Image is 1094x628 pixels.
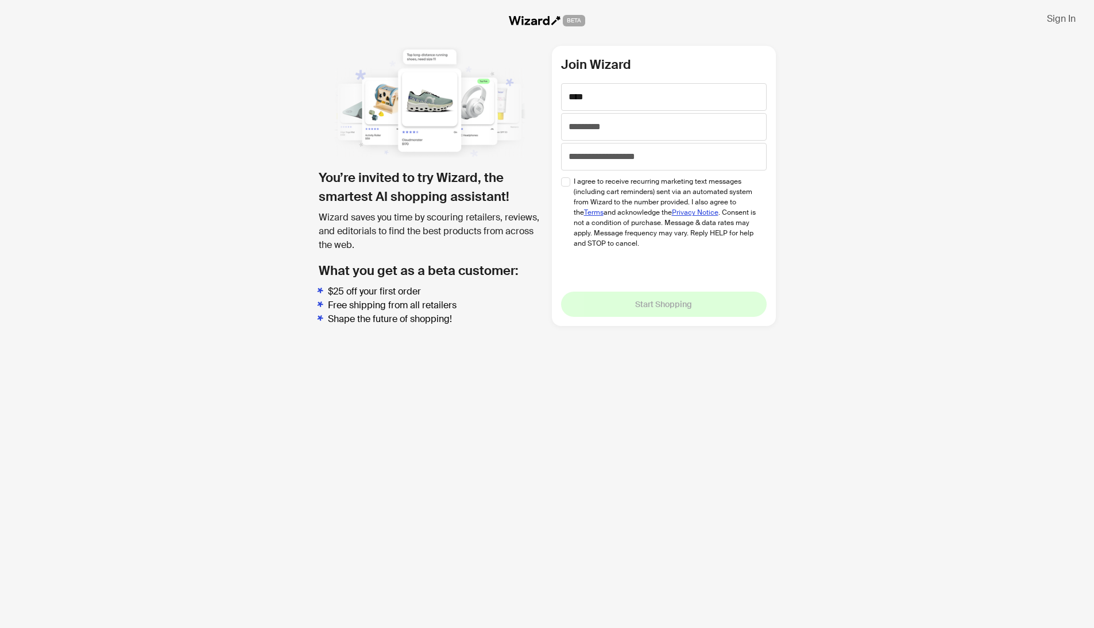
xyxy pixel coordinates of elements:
h1: You’re invited to try Wizard, the smartest AI shopping assistant! [319,168,543,206]
span: Sign In [1047,13,1076,25]
li: Shape the future of shopping! [328,312,543,326]
li: Free shipping from all retailers [328,299,543,312]
span: I agree to receive recurring marketing text messages (including cart reminders) sent via an autom... [574,176,758,249]
h2: Join Wizard [561,55,767,74]
a: Terms [584,208,604,217]
button: Sign In [1038,9,1085,28]
span: BETA [563,15,585,26]
a: Privacy Notice [672,208,718,217]
li: $25 off your first order [328,285,543,299]
h2: What you get as a beta customer: [319,261,543,280]
div: Wizard saves you time by scouring retailers, reviews, and editorials to find the best products fr... [319,211,543,252]
button: Start Shopping [561,292,767,317]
